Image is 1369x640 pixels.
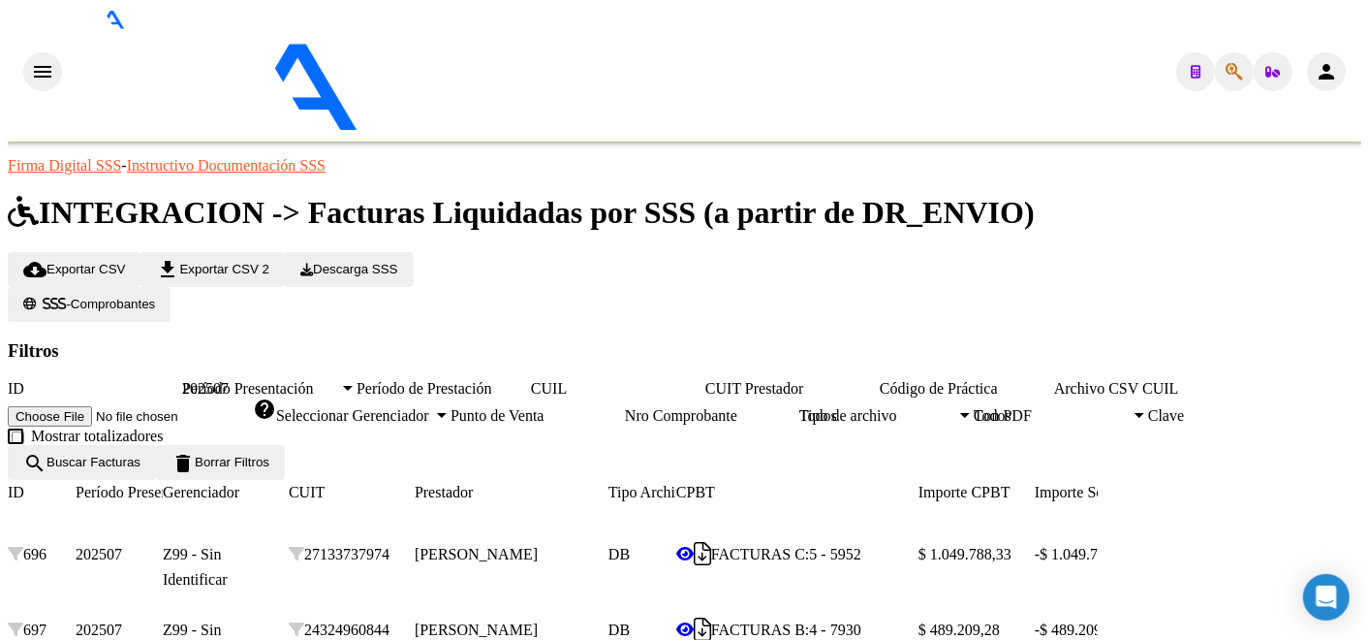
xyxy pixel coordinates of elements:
[71,297,155,311] span: Comprobantes
[171,452,195,475] mat-icon: delete
[276,407,433,425] span: Seleccionar Gerenciador
[8,480,76,505] datatable-header-cell: ID
[171,455,269,469] span: Borrar Filtros
[608,480,676,505] datatable-header-cell: Tipo Archivo
[415,480,608,505] datatable-header-cell: Prestador
[415,484,473,500] span: Prestador
[140,252,285,287] button: Exportar CSV 2
[1035,622,1121,638] span: -$ 489.209,28
[1315,60,1338,83] mat-icon: person
[8,484,24,500] span: ID
[8,157,121,174] a: Firma Digital SSS
[76,480,163,505] datatable-header-cell: Período Presentación
[918,480,1035,505] datatable-header-cell: Importe CPBT
[76,622,122,638] span: 202507
[156,258,179,281] mat-icon: file_download
[23,452,47,475] mat-icon: search
[608,484,691,500] span: Tipo Archivo
[12,432,24,444] input: Mostrar totalizadores
[8,195,1035,230] span: INTEGRACION -> Facturas Liquidadas por SSS (a partir de DR_ENVIO)
[76,484,207,500] span: Período Presentación
[8,445,156,480] button: Buscar Facturas
[8,542,76,567] div: 696
[23,455,140,469] span: Buscar Facturas
[182,380,229,397] span: 202507
[415,622,538,638] span: [PERSON_NAME]
[253,398,276,421] mat-icon: help
[289,484,325,500] span: CUIT
[1054,380,1179,397] span: Archivo CSV CUIL
[23,258,47,281] mat-icon: cloud_download
[62,29,521,132] img: Logo SAAS
[31,428,163,445] span: Mostrar totalizadores
[608,622,630,638] span: DB
[521,118,579,135] span: - aleman
[285,260,413,276] app-download-masive: Descarga masiva de comprobantes (adjuntos)
[289,480,415,505] datatable-header-cell: CUIT
[156,262,269,276] span: Exportar CSV 2
[1303,574,1350,621] div: Open Intercom Messenger
[608,546,630,562] span: DB
[23,262,125,276] span: Exportar CSV
[285,252,413,287] button: Descarga SSS
[127,157,326,174] a: Instructivo Documentación SSS
[799,407,837,424] span: Todos
[8,252,140,287] button: Exportar CSV
[289,542,415,567] div: 27133737974
[8,340,1361,362] h3: Filtros
[8,157,1361,175] p: -
[415,546,538,562] span: [PERSON_NAME]
[300,262,397,276] span: Descarga SSS
[918,546,1011,562] span: $ 1.049.788,33
[8,287,171,322] button: -Comprobantes
[676,480,918,505] datatable-header-cell: CPBT
[711,546,810,562] span: FACTURAS C:
[694,554,711,555] i: Descargar documento
[163,546,228,588] span: Z99 - Sin Identificar
[676,542,918,567] div: 5 - 5952
[918,484,1011,500] span: Importe CPBT
[711,622,810,638] span: FACTURAS B:
[676,484,715,500] span: CPBT
[918,622,1000,638] span: $ 489.209,28
[163,484,239,500] span: Gerenciador
[1035,484,1151,500] span: Importe Solicitado
[974,407,1011,424] span: Todos
[156,445,285,480] button: Borrar Filtros
[76,546,122,562] span: 202507
[1035,546,1133,562] span: -$ 1.049.788,33
[23,297,71,311] span: -
[163,480,289,505] datatable-header-cell: Gerenciador
[1035,480,1151,505] datatable-header-cell: Importe Solicitado
[694,629,711,630] i: Descargar documento
[8,406,253,427] input: Archivo CSV CUIL
[31,60,54,83] mat-icon: menu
